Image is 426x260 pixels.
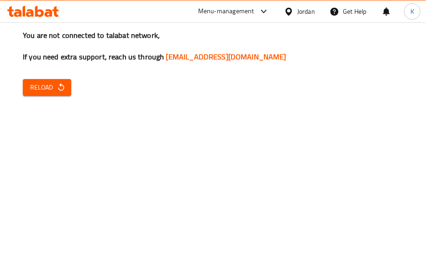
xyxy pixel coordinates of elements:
[23,79,71,96] button: Reload
[297,6,315,16] div: Jordan
[23,30,403,62] h3: You are not connected to talabat network, If you need extra support, reach us through
[166,50,286,64] a: [EMAIL_ADDRESS][DOMAIN_NAME]
[198,6,254,17] div: Menu-management
[30,82,64,93] span: Reload
[410,6,414,16] span: K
